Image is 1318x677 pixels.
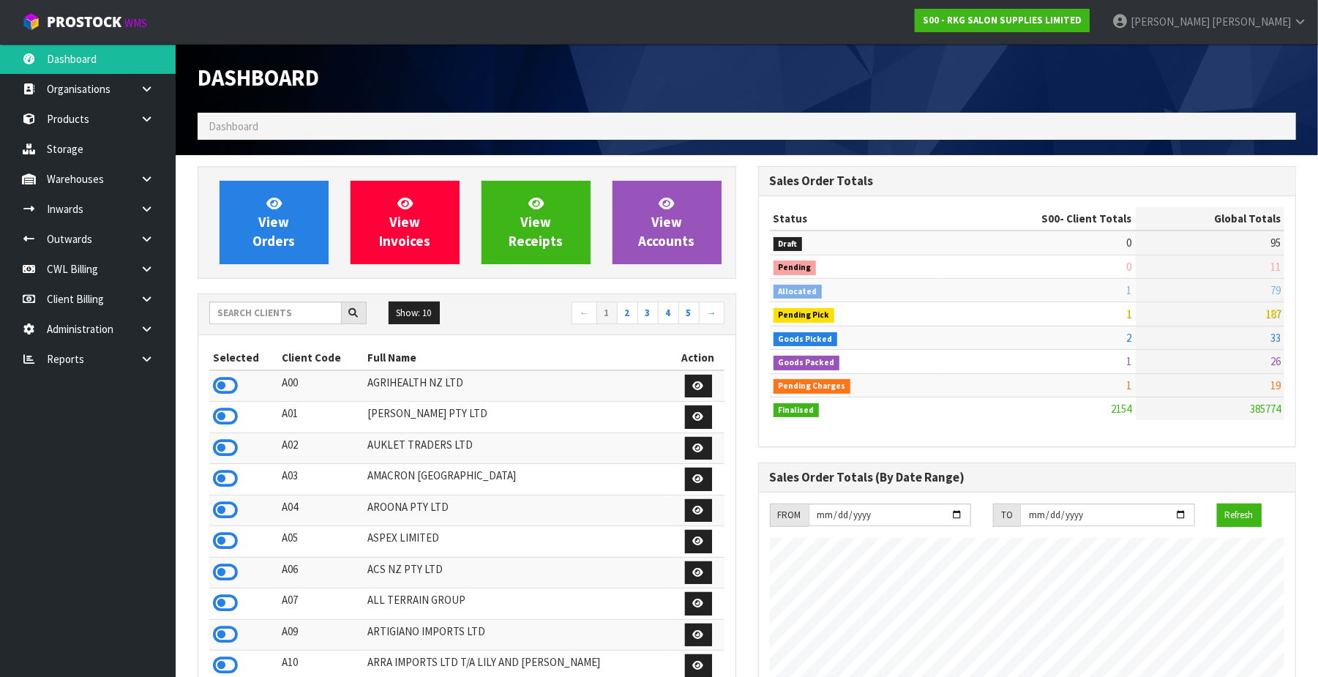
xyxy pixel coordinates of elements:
[1270,331,1281,345] span: 33
[774,285,823,299] span: Allocated
[1212,15,1291,29] span: [PERSON_NAME]
[478,302,724,327] nav: Page navigation
[252,195,295,250] span: View Orders
[278,588,364,620] td: A07
[774,332,838,347] span: Goods Picked
[639,195,695,250] span: View Accounts
[1136,207,1284,231] th: Global Totals
[993,504,1020,527] div: TO
[658,302,679,325] a: 4
[1127,354,1132,368] span: 1
[364,433,673,464] td: AUKLET TRADERS LTD
[1250,402,1281,416] span: 385774
[770,504,809,527] div: FROM
[389,302,440,325] button: Show: 10
[364,526,673,558] td: ASPEX LIMITED
[351,181,460,264] a: ViewInvoices
[1127,283,1132,297] span: 1
[22,12,40,31] img: cube-alt.png
[1270,378,1281,392] span: 19
[278,557,364,588] td: A06
[509,195,563,250] span: View Receipts
[1127,378,1132,392] span: 1
[940,207,1136,231] th: - Client Totals
[220,181,329,264] a: ViewOrders
[482,181,591,264] a: ViewReceipts
[923,14,1082,26] strong: S00 - RKG SALON SUPPLIES LIMITED
[364,495,673,526] td: AROONA PTY LTD
[774,403,820,418] span: Finalised
[1270,354,1281,368] span: 26
[1042,212,1060,225] span: S00
[774,308,835,323] span: Pending Pick
[774,237,803,252] span: Draft
[1270,236,1281,250] span: 95
[278,464,364,495] td: A03
[699,302,724,325] a: →
[364,402,673,433] td: [PERSON_NAME] PTY LTD
[774,356,840,370] span: Goods Packed
[209,302,342,324] input: Search clients
[774,379,851,394] span: Pending Charges
[198,64,319,91] span: Dashboard
[770,471,1285,485] h3: Sales Order Totals (By Date Range)
[1112,402,1132,416] span: 2154
[278,433,364,464] td: A02
[364,464,673,495] td: AMACRON [GEOGRAPHIC_DATA]
[1270,260,1281,274] span: 11
[613,181,722,264] a: ViewAccounts
[364,619,673,651] td: ARTIGIANO IMPORTS LTD
[209,119,258,133] span: Dashboard
[596,302,618,325] a: 1
[673,346,724,370] th: Action
[278,619,364,651] td: A09
[770,174,1285,188] h3: Sales Order Totals
[617,302,638,325] a: 2
[124,16,147,30] small: WMS
[1127,260,1132,274] span: 0
[1127,236,1132,250] span: 0
[1265,307,1281,321] span: 187
[1131,15,1210,29] span: [PERSON_NAME]
[278,495,364,526] td: A04
[364,346,673,370] th: Full Name
[1270,283,1281,297] span: 79
[770,207,940,231] th: Status
[915,9,1090,32] a: S00 - RKG SALON SUPPLIES LIMITED
[364,588,673,620] td: ALL TERRAIN GROUP
[1217,504,1262,527] button: Refresh
[1127,307,1132,321] span: 1
[209,346,278,370] th: Selected
[278,346,364,370] th: Client Code
[678,302,700,325] a: 5
[364,557,673,588] td: ACS NZ PTY LTD
[278,402,364,433] td: A01
[278,370,364,402] td: A00
[278,526,364,558] td: A05
[379,195,430,250] span: View Invoices
[572,302,597,325] a: ←
[637,302,659,325] a: 3
[364,370,673,402] td: AGRIHEALTH NZ LTD
[1127,331,1132,345] span: 2
[774,261,817,275] span: Pending
[47,12,121,31] span: ProStock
